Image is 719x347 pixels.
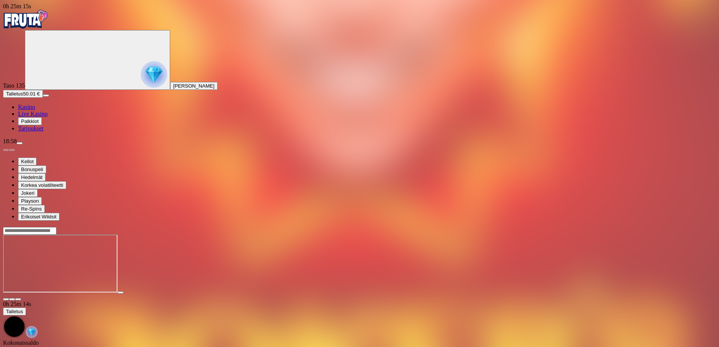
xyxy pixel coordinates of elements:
button: [PERSON_NAME] [170,82,218,90]
span: 18:58 [3,138,17,144]
span: Hedelmät [21,174,43,180]
img: reward progress [141,61,167,88]
span: user session time [3,301,31,307]
span: Re-Spins [21,206,42,212]
span: Talletus [6,91,23,97]
button: fullscreen icon [15,298,21,300]
span: Korkea volatiliteetti [21,182,63,188]
span: Bonuspeli [21,167,43,172]
span: Jokeri [21,190,35,196]
nav: Main menu [3,104,716,132]
span: user session time [3,3,31,9]
a: Kasino [18,104,35,110]
button: prev slide [3,149,9,151]
a: Live Kasino [18,111,48,117]
button: reward progress [25,30,170,90]
div: Game menu [3,301,716,339]
span: Taso 135 [3,82,25,89]
button: Talletusplus icon50.01 € [3,90,43,98]
a: Tarjoukset [18,125,43,132]
button: Hedelmät [18,173,46,181]
nav: Primary [3,10,716,132]
button: Palkkiot [18,117,42,125]
span: Playson [21,198,39,204]
button: chevron-down icon [9,298,15,300]
button: close icon [3,298,9,300]
img: reward-icon [26,326,38,338]
button: Jokeri [18,189,38,197]
button: Playson [18,197,42,205]
img: Fruta [3,10,48,29]
iframe: Joker's Coins: Hold and Win [3,235,117,292]
button: Talletus [3,308,26,315]
span: 50.01 € [23,91,40,97]
button: menu [17,142,23,144]
a: Fruta [3,23,48,30]
span: Talletus [6,309,23,314]
span: Palkkiot [21,118,39,124]
button: Re-Spins [18,205,45,213]
button: menu [43,94,49,97]
button: Erikoiset Wildsit [18,213,59,221]
button: next slide [9,149,15,151]
button: Korkea volatiliteetti [18,181,66,189]
input: Search [3,227,56,235]
button: play icon [117,291,123,294]
span: [PERSON_NAME] [173,83,215,89]
span: Erikoiset Wildsit [21,214,56,220]
button: Kellot [18,158,37,165]
span: Kellot [21,159,34,164]
button: Bonuspeli [18,165,46,173]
